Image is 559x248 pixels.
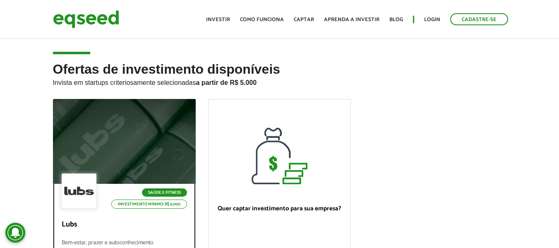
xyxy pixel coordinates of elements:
a: Captar [294,17,314,22]
a: Login [424,17,440,22]
p: Quer captar investimento para sua empresa? [217,205,342,212]
a: Cadastre-se [450,13,508,25]
strong: a partir de R$ 5.000 [196,79,257,86]
p: Saúde e Fitness [142,188,187,197]
a: Aprenda a investir [324,17,379,22]
a: Como funciona [240,17,284,22]
p: Lubs [62,220,187,229]
p: Invista em startups criteriosamente selecionadas [53,77,506,87]
h2: Ofertas de investimento disponíveis [53,62,506,99]
p: Investimento mínimo: R$ 5.000 [111,200,187,209]
a: Blog [389,17,403,22]
a: Investir [206,17,230,22]
img: EqSeed [53,8,119,30]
